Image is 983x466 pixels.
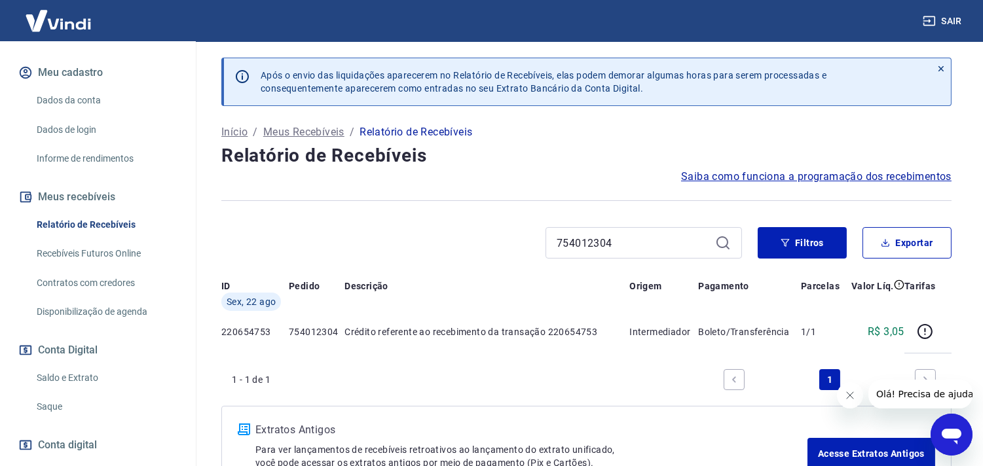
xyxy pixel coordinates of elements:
p: / [350,124,354,140]
p: Valor Líq. [851,279,894,293]
p: 220654753 [221,325,289,338]
button: Sair [920,9,967,33]
a: Dados de login [31,116,180,143]
button: Conta Digital [16,336,180,365]
img: ícone [238,423,250,435]
p: R$ 3,05 [868,324,904,340]
p: Boleto/Transferência [698,325,801,338]
p: / [253,124,257,140]
p: 1/1 [801,325,845,338]
a: Previous page [724,369,745,390]
p: Relatório de Recebíveis [360,124,472,140]
span: Conta digital [38,436,97,454]
a: Conta digital [16,431,180,459]
a: Informe de rendimentos [31,145,180,172]
p: 1 - 1 de 1 [232,373,270,386]
span: Olá! Precisa de ajuda? [8,9,110,20]
p: Pedido [289,279,320,293]
a: Saiba como funciona a programação dos recebimentos [681,169,952,185]
a: Saldo e Extrato [31,365,180,391]
p: Crédito referente ao recebimento da transação 220654753 [344,325,629,338]
p: Intermediador [629,325,698,338]
button: Filtros [758,227,847,259]
h4: Relatório de Recebíveis [221,143,952,169]
span: Sex, 22 ago [227,295,276,308]
p: Tarifas [904,279,936,293]
a: Next page [915,369,936,390]
a: Recebíveis Futuros Online [31,240,180,267]
a: Contratos com credores [31,270,180,296]
button: Exportar [862,227,952,259]
a: Meus Recebíveis [263,124,344,140]
a: Disponibilização de agenda [31,298,180,325]
input: Busque pelo número do pedido [557,233,710,253]
a: Início [221,124,248,140]
button: Meus recebíveis [16,183,180,211]
ul: Pagination [718,364,941,395]
a: Saque [31,393,180,420]
p: ID [221,279,231,293]
p: Parcelas [801,279,840,293]
iframe: Botão para abrir a janela de mensagens [931,414,973,456]
a: Page 1 is your current page [819,369,840,390]
button: Meu cadastro [16,58,180,87]
p: Após o envio das liquidações aparecerem no Relatório de Recebíveis, elas podem demorar algumas ho... [261,69,826,95]
p: Pagamento [698,279,749,293]
img: Vindi [16,1,101,41]
p: Descrição [344,279,388,293]
p: Origem [629,279,661,293]
a: Dados da conta [31,87,180,114]
a: Relatório de Recebíveis [31,211,180,238]
p: Extratos Antigos [255,422,807,438]
iframe: Fechar mensagem [837,382,863,408]
iframe: Mensagem da empresa [868,380,973,408]
p: 754012304 [289,325,344,338]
